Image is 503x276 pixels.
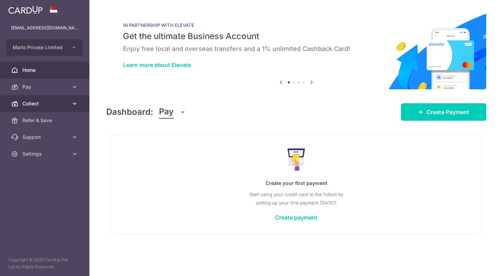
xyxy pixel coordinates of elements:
[123,22,469,28] p: IN PARTNERSHIP WITH ELEVATE
[22,134,68,141] span: Support
[6,39,83,56] button: Marlo Private Limited
[427,108,469,116] span: Create Payment
[287,148,305,171] img: Make Payment
[13,44,64,51] span: Marlo Private Limited
[22,150,68,157] span: Settings
[8,6,43,14] img: CardUp
[22,100,68,107] span: Collect
[16,5,30,11] span: Help
[125,179,468,187] p: Create your first payment
[106,106,153,118] h4: Dashboard:
[401,103,486,121] a: Create Payment
[275,214,318,221] a: Create payment
[22,83,68,90] span: Pay
[125,190,468,207] p: Start using your credit card to the fullest by setting up your first payment [DATE]!
[22,117,68,124] span: Refer & Save
[11,24,78,31] p: [EMAIL_ADDRESS][DOMAIN_NAME]
[22,67,68,74] span: Home
[159,105,174,119] span: Pay
[123,45,469,53] h6: Enjoy free local and overseas transfers and a 1% unlimited Cashback Card!
[123,31,469,42] h5: Get the ultimate Business Account
[123,61,191,68] a: Learn more about Elevate
[106,11,486,89] img: Renovation banner
[159,105,186,119] button: Pay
